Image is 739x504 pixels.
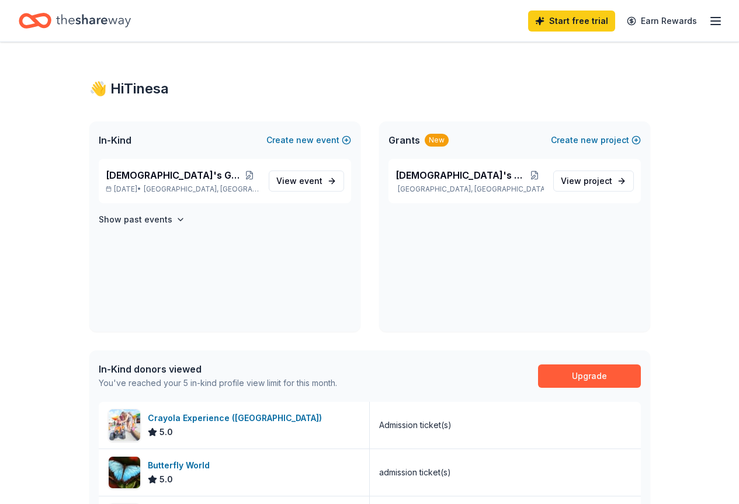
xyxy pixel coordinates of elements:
img: Image for Butterfly World [109,457,140,488]
button: Show past events [99,213,185,227]
span: 5.0 [159,425,173,439]
span: [GEOGRAPHIC_DATA], [GEOGRAPHIC_DATA] [144,185,259,194]
span: Grants [388,133,420,147]
span: new [581,133,598,147]
div: Admission ticket(s) [379,418,452,432]
button: Createnewproject [551,133,641,147]
div: You've reached your 5 in-kind profile view limit for this month. [99,376,337,390]
div: Butterfly World [148,458,214,472]
a: Earn Rewards [620,11,704,32]
span: event [299,176,322,186]
div: New [425,134,449,147]
div: In-Kind donors viewed [99,362,337,376]
a: View event [269,171,344,192]
span: View [276,174,322,188]
a: Upgrade [538,364,641,388]
button: Createnewevent [266,133,351,147]
span: project [584,176,612,186]
a: View project [553,171,634,192]
span: In-Kind [99,133,131,147]
img: Image for Crayola Experience (Orlando) [109,409,140,441]
span: new [296,133,314,147]
div: admission ticket(s) [379,465,451,479]
span: [DEMOGRAPHIC_DATA]'s Girls Rock [395,168,525,182]
span: View [561,174,612,188]
span: [DEMOGRAPHIC_DATA]'s Girls Rock [106,168,240,182]
p: [DATE] • [106,185,259,194]
a: Start free trial [528,11,615,32]
span: 5.0 [159,472,173,486]
h4: Show past events [99,213,172,227]
div: 👋 Hi Tinesa [89,79,650,98]
a: Home [19,7,131,34]
div: Crayola Experience ([GEOGRAPHIC_DATA]) [148,411,327,425]
p: [GEOGRAPHIC_DATA], [GEOGRAPHIC_DATA] [395,185,544,194]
